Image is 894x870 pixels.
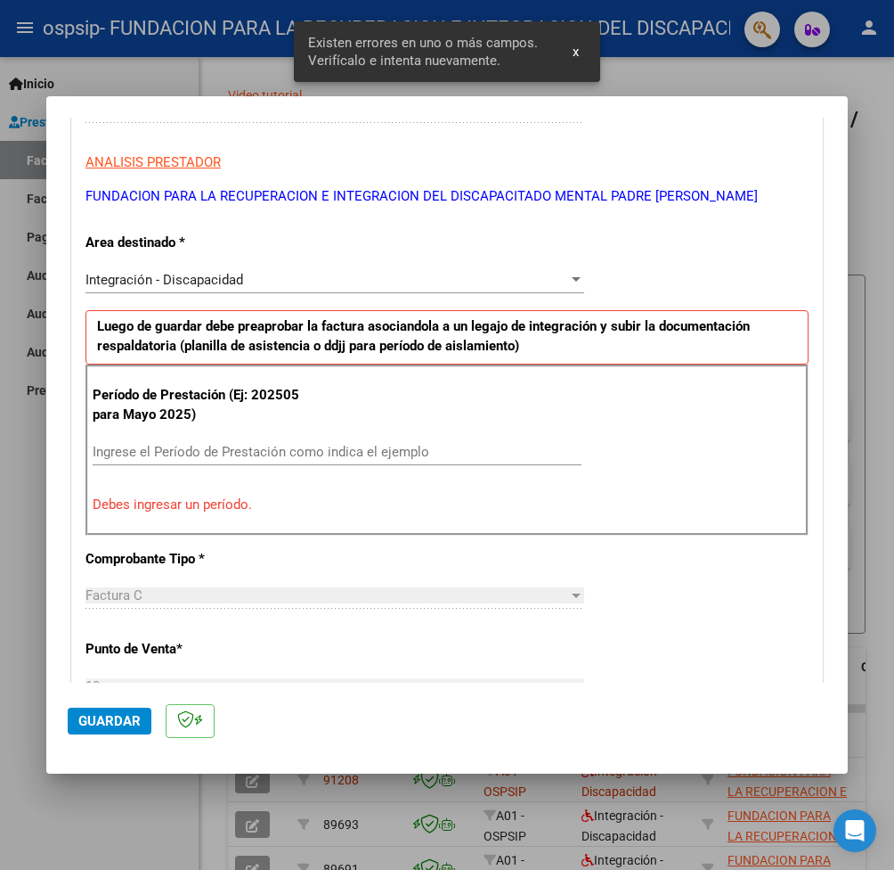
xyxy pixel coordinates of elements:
span: Integración - Discapacidad [85,272,243,288]
p: Area destinado * [85,233,303,253]
p: Comprobante Tipo * [85,549,303,570]
span: Guardar [78,713,141,729]
p: Período de Prestación (Ej: 202505 para Mayo 2025) [93,385,305,425]
span: ANALISIS PRESTADOR [85,154,221,170]
span: Factura C [85,587,142,603]
span: x [573,44,579,60]
div: Open Intercom Messenger [833,809,876,852]
strong: Luego de guardar debe preaprobar la factura asociandola a un legajo de integración y subir la doc... [97,318,750,355]
button: Guardar [68,708,151,735]
p: Debes ingresar un período. [93,495,801,515]
p: FUNDACION PARA LA RECUPERACION E INTEGRACION DEL DISCAPACITADO MENTAL PADRE [PERSON_NAME] [85,186,809,207]
button: x [558,36,593,68]
p: Punto de Venta [85,639,303,660]
span: Existen errores en uno o más campos. Verifícalo e intenta nuevamente. [308,34,551,70]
